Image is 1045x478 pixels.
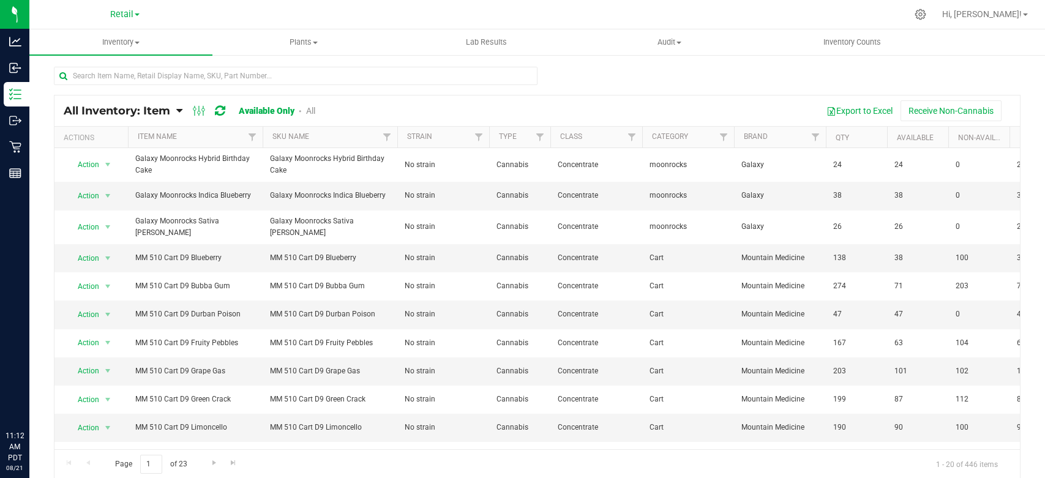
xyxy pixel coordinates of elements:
[741,280,818,292] span: Mountain Medicine
[67,278,100,295] span: Action
[135,252,255,264] span: MM 510 Cart D9 Blueberry
[213,37,395,48] span: Plants
[405,280,482,292] span: No strain
[741,394,818,405] span: Mountain Medicine
[496,159,543,171] span: Cannabis
[469,127,489,148] a: Filter
[405,252,482,264] span: No strain
[449,37,523,48] span: Lab Results
[578,29,761,55] a: Audit
[100,334,116,351] span: select
[897,133,934,142] a: Available
[558,422,635,433] span: Concentrate
[714,127,734,148] a: Filter
[100,156,116,173] span: select
[650,221,727,233] span: moonrocks
[496,337,543,349] span: Cannabis
[894,308,941,320] span: 47
[956,422,1002,433] span: 100
[894,252,941,264] span: 38
[225,455,242,471] a: Go to the last page
[395,29,578,55] a: Lab Results
[833,252,880,264] span: 138
[67,334,100,351] span: Action
[270,394,390,405] span: MM 510 Cart D9 Green Crack
[650,159,727,171] span: moonrocks
[894,280,941,292] span: 71
[650,280,727,292] span: Cart
[901,100,1002,121] button: Receive Non-Cannabis
[67,391,100,408] span: Action
[100,218,116,236] span: select
[100,447,116,465] span: select
[913,9,928,20] div: Manage settings
[558,190,635,201] span: Concentrate
[760,29,943,55] a: Inventory Counts
[270,308,390,320] span: MM 510 Cart D9 Durban Poison
[833,280,880,292] span: 274
[650,308,727,320] span: Cart
[956,337,1002,349] span: 104
[135,308,255,320] span: MM 510 Cart D9 Durban Poison
[650,422,727,433] span: Cart
[138,132,177,141] a: Item Name
[67,250,100,267] span: Action
[650,190,727,201] span: moonrocks
[894,221,941,233] span: 26
[833,365,880,377] span: 203
[135,422,255,433] span: MM 510 Cart D9 Limoncello
[926,455,1008,473] span: 1 - 20 of 446 items
[833,337,880,349] span: 167
[499,132,517,141] a: Type
[377,127,397,148] a: Filter
[833,221,880,233] span: 26
[9,62,21,74] inline-svg: Inbound
[67,218,100,236] span: Action
[270,337,390,349] span: MM 510 Cart D9 Fruity Pebbles
[135,153,255,176] span: Galaxy Moonrocks Hybrid Birthday Cake
[894,394,941,405] span: 87
[956,280,1002,292] span: 203
[741,337,818,349] span: Mountain Medicine
[894,365,941,377] span: 101
[405,337,482,349] span: No strain
[650,365,727,377] span: Cart
[956,308,1002,320] span: 0
[110,9,133,20] span: Retail
[140,455,162,474] input: 1
[496,280,543,292] span: Cannabis
[67,419,100,436] span: Action
[956,394,1002,405] span: 112
[100,391,116,408] span: select
[579,37,760,48] span: Audit
[956,252,1002,264] span: 100
[558,280,635,292] span: Concentrate
[67,362,100,379] span: Action
[650,394,727,405] span: Cart
[135,190,255,201] span: Galaxy Moonrocks Indica Blueberry
[405,422,482,433] span: No strain
[807,37,897,48] span: Inventory Counts
[64,133,123,142] div: Actions
[9,35,21,48] inline-svg: Analytics
[67,156,100,173] span: Action
[894,337,941,349] span: 63
[405,221,482,233] span: No strain
[530,127,550,148] a: Filter
[741,190,818,201] span: Galaxy
[741,252,818,264] span: Mountain Medicine
[833,190,880,201] span: 38
[6,430,24,463] p: 11:12 AM PDT
[741,365,818,377] span: Mountain Medicine
[956,221,1002,233] span: 0
[958,133,1013,142] a: Non-Available
[496,308,543,320] span: Cannabis
[9,141,21,153] inline-svg: Retail
[956,365,1002,377] span: 102
[833,394,880,405] span: 199
[496,422,543,433] span: Cannabis
[239,106,294,116] a: Available Only
[496,252,543,264] span: Cannabis
[496,190,543,201] span: Cannabis
[272,132,309,141] a: SKU Name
